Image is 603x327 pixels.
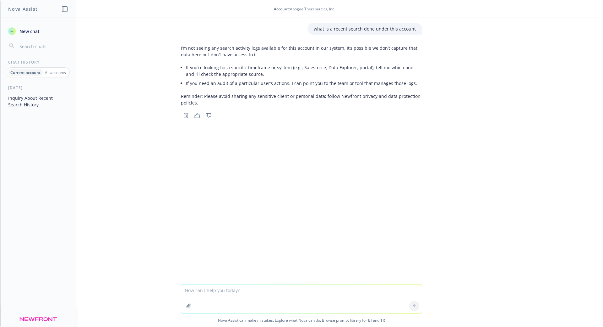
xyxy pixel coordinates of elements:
span: Account [274,6,289,12]
a: BI [368,318,372,323]
span: Nova Assist can make mistakes. Explore what Nova can do: Browse prompt library for and [3,314,600,327]
p: I’m not seeing any search activity logs available for this account in our system. It’s possible w... [181,45,422,58]
div: Chat History [1,59,76,65]
a: TR [380,318,385,323]
p: All accounts [45,70,66,75]
h1: Nova Assist [8,6,38,12]
p: Current account [10,70,41,75]
input: Search chats [18,42,68,51]
p: what is a recent search done under this account [314,25,416,32]
button: New chat [6,25,71,37]
li: If you need an audit of a particular user’s actions, I can point you to the team or tool that man... [186,79,422,88]
div: : Apogee Therapeutics, Inc [274,6,334,12]
button: Inquiry About Recent Search History [6,93,71,110]
svg: Copy to clipboard [183,113,189,118]
button: Thumbs down [204,111,214,120]
span: New chat [18,28,40,35]
p: Reminder: Please avoid sharing any sensitive client or personal data; follow Newfront privacy and... [181,93,422,106]
li: If you’re looking for a specific timeframe or system (e.g., Salesforce, Data Explorer, portal), t... [186,63,422,79]
div: [DATE] [1,85,76,90]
